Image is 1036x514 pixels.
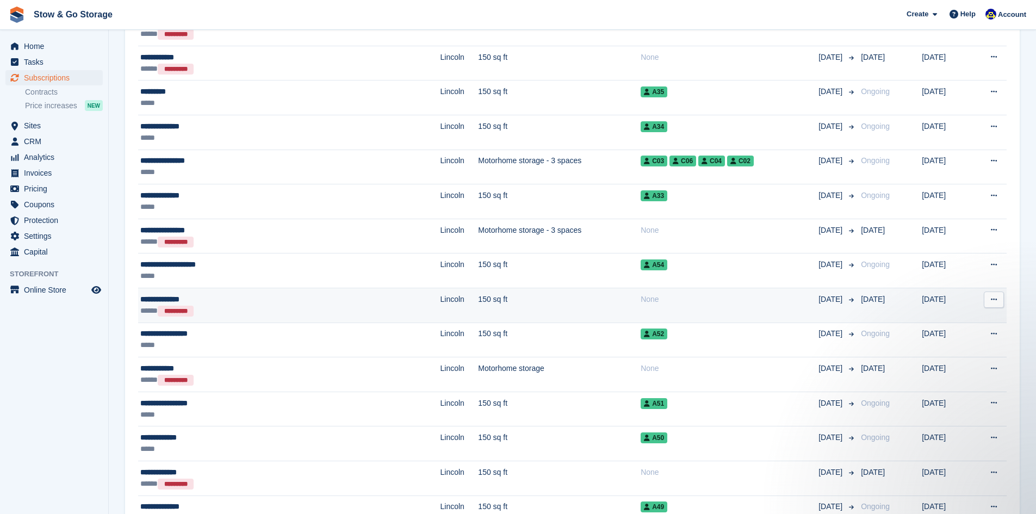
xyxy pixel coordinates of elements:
[861,364,885,373] span: [DATE]
[861,53,885,61] span: [DATE]
[818,467,845,478] span: [DATE]
[818,225,845,236] span: [DATE]
[24,197,89,212] span: Coupons
[922,288,971,323] td: [DATE]
[818,294,845,305] span: [DATE]
[441,426,479,461] td: Lincoln
[441,357,479,392] td: Lincoln
[24,282,89,298] span: Online Store
[29,5,117,23] a: Stow & Go Storage
[85,100,103,111] div: NEW
[818,121,845,132] span: [DATE]
[478,219,641,253] td: Motorhome storage - 3 spaces
[861,87,890,96] span: Ongoing
[441,392,479,426] td: Lincoln
[818,363,845,374] span: [DATE]
[818,52,845,63] span: [DATE]
[922,115,971,150] td: [DATE]
[922,426,971,461] td: [DATE]
[24,165,89,181] span: Invoices
[922,219,971,253] td: [DATE]
[478,288,641,323] td: 150 sq ft
[5,244,103,259] a: menu
[641,121,667,132] span: A34
[25,100,103,112] a: Price increases NEW
[24,244,89,259] span: Capital
[861,156,890,165] span: Ongoing
[5,118,103,133] a: menu
[861,226,885,234] span: [DATE]
[641,432,667,443] span: A50
[5,39,103,54] a: menu
[641,86,667,97] span: A35
[922,80,971,115] td: [DATE]
[922,184,971,219] td: [DATE]
[25,101,77,111] span: Price increases
[641,294,818,305] div: None
[861,191,890,200] span: Ongoing
[5,70,103,85] a: menu
[727,156,754,166] span: C02
[9,7,25,23] img: stora-icon-8386f47178a22dfd0bd8f6a31ec36ba5ce8667c1dd55bd0f319d3a0aa187defe.svg
[25,87,103,97] a: Contracts
[5,181,103,196] a: menu
[818,501,845,512] span: [DATE]
[478,115,641,150] td: 150 sq ft
[478,184,641,219] td: 150 sq ft
[441,253,479,288] td: Lincoln
[641,501,667,512] span: A49
[922,46,971,80] td: [DATE]
[5,150,103,165] a: menu
[818,398,845,409] span: [DATE]
[818,328,845,339] span: [DATE]
[907,9,928,20] span: Create
[24,118,89,133] span: Sites
[478,253,641,288] td: 150 sq ft
[441,323,479,357] td: Lincoln
[641,467,818,478] div: None
[985,9,996,20] img: Rob Good-Stephenson
[698,156,725,166] span: C04
[24,213,89,228] span: Protection
[478,392,641,426] td: 150 sq ft
[641,259,667,270] span: A54
[24,54,89,70] span: Tasks
[641,225,818,236] div: None
[922,323,971,357] td: [DATE]
[441,184,479,219] td: Lincoln
[669,156,696,166] span: C06
[641,329,667,339] span: A52
[24,181,89,196] span: Pricing
[818,259,845,270] span: [DATE]
[90,283,103,296] a: Preview store
[24,70,89,85] span: Subscriptions
[641,52,818,63] div: None
[922,150,971,184] td: [DATE]
[641,398,667,409] span: A51
[478,323,641,357] td: 150 sq ft
[861,468,885,476] span: [DATE]
[478,461,641,496] td: 150 sq ft
[5,134,103,149] a: menu
[5,197,103,212] a: menu
[861,295,885,304] span: [DATE]
[478,150,641,184] td: Motorhome storage - 3 spaces
[441,288,479,323] td: Lincoln
[861,399,890,407] span: Ongoing
[24,150,89,165] span: Analytics
[818,155,845,166] span: [DATE]
[922,357,971,392] td: [DATE]
[641,156,667,166] span: C03
[960,9,976,20] span: Help
[861,502,890,511] span: Ongoing
[24,39,89,54] span: Home
[922,392,971,426] td: [DATE]
[441,115,479,150] td: Lincoln
[861,433,890,442] span: Ongoing
[24,134,89,149] span: CRM
[478,357,641,392] td: Motorhome storage
[24,228,89,244] span: Settings
[922,253,971,288] td: [DATE]
[10,269,108,280] span: Storefront
[441,80,479,115] td: Lincoln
